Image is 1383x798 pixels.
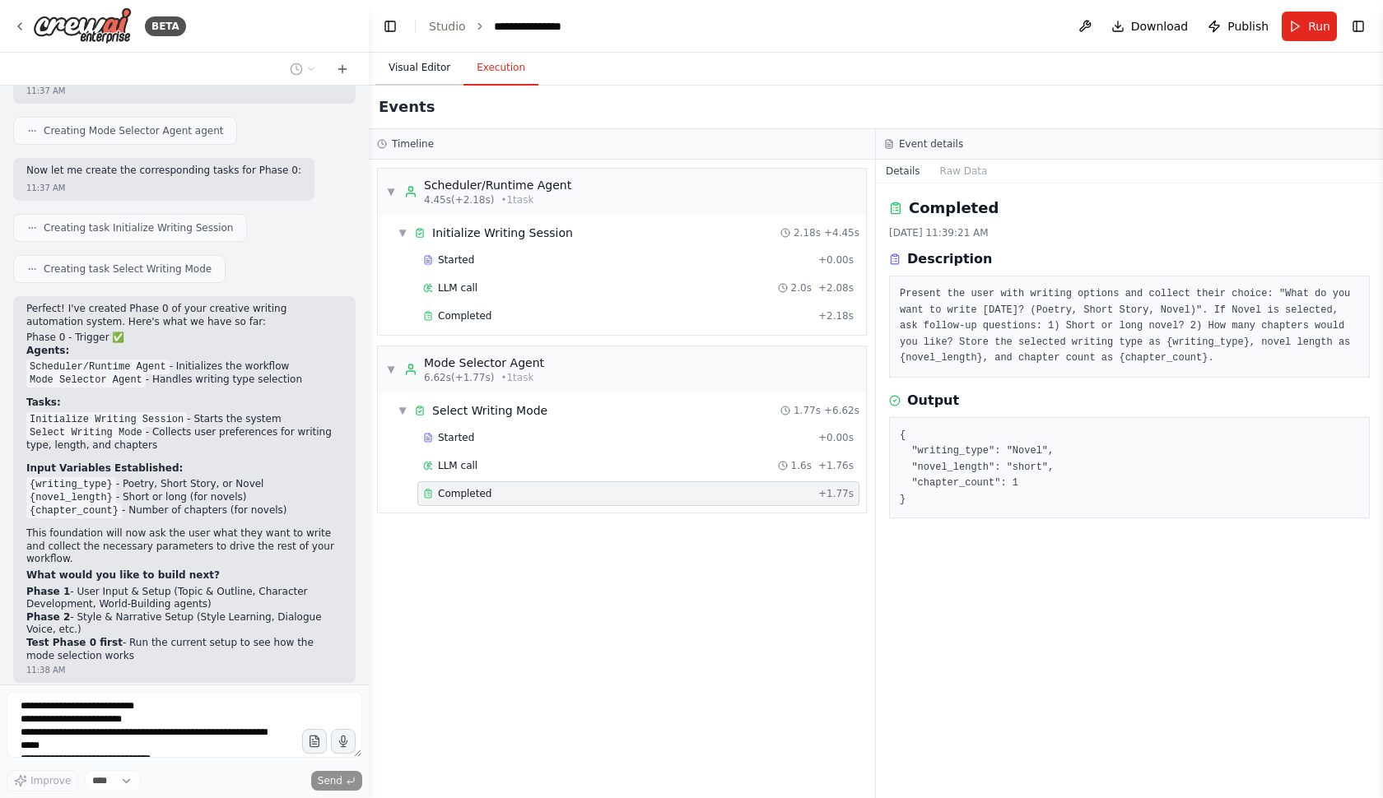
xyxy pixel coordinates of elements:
[907,391,959,411] h3: Output
[386,185,396,198] span: ▼
[26,360,170,374] code: Scheduler/Runtime Agent
[26,413,342,426] li: - Starts the system
[900,428,1359,508] pre: { "writing_type": "Novel", "novel_length": "short", "chapter_count": 1 }
[26,478,342,491] li: - Poetry, Short Story, or Novel
[44,262,212,276] span: Creating task Select Writing Mode
[26,303,342,328] p: Perfect! I've created Phase 0 of your creative writing automation system. Here's what we have so ...
[818,431,854,444] span: + 0.00s
[930,160,998,183] button: Raw Data
[26,569,220,581] strong: What would you like to build next?
[818,253,854,267] span: + 0.00s
[44,124,223,137] span: Creating Mode Selector Agent agent
[145,16,186,36] div: BETA
[424,355,544,371] div: Mode Selector Agent
[824,226,859,239] span: + 4.45s
[26,425,146,440] code: Select Writing Mode
[1227,18,1269,35] span: Publish
[311,771,362,791] button: Send
[876,160,930,183] button: Details
[26,360,342,373] li: - Initializes the workflow
[398,226,407,239] span: ▼
[302,729,327,754] button: Upload files
[438,431,474,444] span: Started
[329,59,356,79] button: Start a new chat
[26,332,342,345] h2: Phase 0 - Trigger ✅
[432,225,573,241] div: Initialize Writing Session
[26,165,301,178] p: Now let me create the corresponding tasks for Phase 0:
[44,221,233,234] span: Creating task Initialize Writing Session
[791,281,812,295] span: 2.0s
[26,527,342,566] p: This foundation will now ask the user what they want to write and collect the necessary parameter...
[392,137,434,151] h3: Timeline
[438,253,474,267] span: Started
[379,95,435,118] h2: Events
[26,85,65,97] div: 11:37 AM
[26,504,342,517] li: - Number of chapters (for novels)
[386,363,396,376] span: ▼
[26,182,65,194] div: 11:37 AM
[424,193,494,206] span: 4.45s (+2.18s)
[26,477,116,492] code: {writing_type}
[26,426,342,452] li: - Collects user preferences for writing type, length, and chapters
[26,491,342,504] li: - Short or long (for novels)
[1201,12,1275,41] button: Publish
[1282,12,1337,41] button: Run
[33,7,132,44] img: Logo
[818,459,854,472] span: + 1.76s
[818,281,854,295] span: + 2.08s
[818,487,854,500] span: + 1.77s
[1347,15,1370,38] button: Show right sidebar
[424,177,571,193] div: Scheduler/Runtime Agent
[318,774,342,787] span: Send
[26,462,183,474] strong: Input Variables Established:
[26,586,70,597] strong: Phase 1
[501,193,533,206] span: • 1 task
[26,637,342,662] li: - Run the current setup to see how the mode selection works
[331,729,356,754] button: Click to speak your automation idea
[26,586,342,611] li: - User Input & Setup (Topic & Outline, Character Development, World-Building agents)
[899,137,963,151] h3: Event details
[463,51,538,86] button: Execution
[26,611,342,637] li: - Style & Narrative Setup (Style Learning, Dialogue Voice, etc.)
[794,404,821,417] span: 1.77s
[429,20,466,33] a: Studio
[7,770,78,791] button: Improve
[429,18,579,35] nav: breadcrumb
[26,503,122,518] code: {chapter_count}
[26,373,146,387] code: Mode Selector Agent
[438,281,477,295] span: LLM call
[501,371,533,384] span: • 1 task
[1308,18,1330,35] span: Run
[1131,18,1189,35] span: Download
[26,637,123,648] strong: Test Phase 0 first
[1105,12,1195,41] button: Download
[26,490,116,505] code: {novel_length}
[907,249,992,269] h3: Description
[26,412,187,427] code: Initialize Writing Session
[900,286,1359,367] pre: Present the user with writing options and collect their choice: "What do you want to write [DATE]...
[889,226,1370,239] div: [DATE] 11:39:21 AM
[824,404,859,417] span: + 6.62s
[30,774,71,787] span: Improve
[375,51,463,86] button: Visual Editor
[26,397,61,408] strong: Tasks:
[398,404,407,417] span: ▼
[791,459,812,472] span: 1.6s
[818,309,854,322] span: + 2.18s
[794,226,821,239] span: 2.18s
[909,197,999,220] h2: Completed
[438,309,491,322] span: Completed
[283,59,323,79] button: Switch to previous chat
[26,345,69,356] strong: Agents:
[438,459,477,472] span: LLM call
[379,15,402,38] button: Hide left sidebar
[26,373,342,387] li: - Handles writing type selection
[432,402,547,419] div: Select Writing Mode
[26,611,70,623] strong: Phase 2
[26,664,65,676] div: 11:38 AM
[424,371,494,384] span: 6.62s (+1.77s)
[438,487,491,500] span: Completed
